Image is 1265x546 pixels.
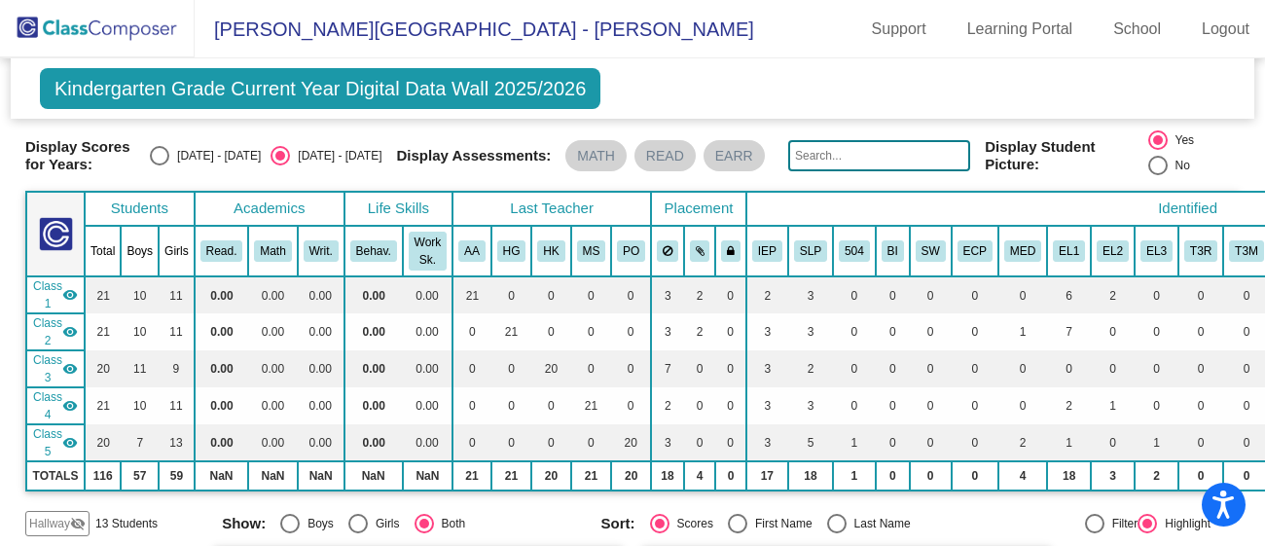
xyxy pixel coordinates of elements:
[121,461,159,491] td: 57
[254,240,291,262] button: Math
[1047,276,1091,313] td: 6
[298,424,344,461] td: 0.00
[222,515,266,532] span: Show:
[531,313,570,350] td: 0
[159,226,195,276] th: Girls
[531,226,570,276] th: Holly Kilibarda
[434,515,466,532] div: Both
[1135,226,1178,276] th: EL Level 3-5
[847,515,911,532] div: Last Name
[788,226,833,276] th: Speech Services
[195,350,249,387] td: 0.00
[958,240,993,262] button: ECP
[788,276,833,313] td: 3
[876,276,910,313] td: 0
[876,387,910,424] td: 0
[85,387,121,424] td: 21
[788,387,833,424] td: 3
[998,350,1047,387] td: 0
[715,461,746,491] td: 0
[304,240,339,262] button: Writ.
[746,226,788,276] th: Individualized Education Plan
[1168,131,1195,149] div: Yes
[715,226,746,276] th: Keep with teacher
[788,140,970,171] input: Search...
[634,140,696,171] mat-chip: READ
[715,276,746,313] td: 0
[344,461,403,491] td: NaN
[403,424,452,461] td: 0.00
[195,14,754,45] span: [PERSON_NAME][GEOGRAPHIC_DATA] - [PERSON_NAME]
[159,313,195,350] td: 11
[298,387,344,424] td: 0.00
[747,515,813,532] div: First Name
[577,240,606,262] button: MS
[684,461,716,491] td: 4
[159,461,195,491] td: 59
[952,313,998,350] td: 0
[1104,515,1138,532] div: Filter
[491,276,532,313] td: 0
[159,424,195,461] td: 13
[169,147,261,164] div: [DATE] - [DATE]
[195,387,249,424] td: 0.00
[159,387,195,424] td: 11
[684,276,716,313] td: 2
[452,226,491,276] th: Angie Ashling
[491,226,532,276] th: Hilary Glady
[85,350,121,387] td: 20
[248,350,297,387] td: 0.00
[704,140,765,171] mat-chip: EARR
[491,461,532,491] td: 21
[298,313,344,350] td: 0.00
[1091,424,1135,461] td: 0
[344,313,403,350] td: 0.00
[62,287,78,303] mat-icon: visibility
[121,276,159,313] td: 10
[1091,226,1135,276] th: EL Level 2 (Beginning)
[403,350,452,387] td: 0.00
[85,424,121,461] td: 20
[1135,424,1178,461] td: 1
[1135,461,1178,491] td: 2
[452,276,491,313] td: 21
[458,240,486,262] button: AA
[344,424,403,461] td: 0.00
[715,424,746,461] td: 0
[571,387,612,424] td: 21
[452,424,491,461] td: 0
[746,461,788,491] td: 17
[248,313,297,350] td: 0.00
[571,424,612,461] td: 0
[491,424,532,461] td: 0
[344,276,403,313] td: 0.00
[998,424,1047,461] td: 2
[95,515,158,532] span: 13 Students
[85,276,121,313] td: 21
[403,313,452,350] td: 0.00
[1091,350,1135,387] td: 0
[26,387,85,424] td: Melissa Schmitt - Melissa Schmitt
[998,276,1047,313] td: 0
[497,240,526,262] button: HG
[298,461,344,491] td: NaN
[121,226,159,276] th: Boys
[998,226,1047,276] th: Student Currently Takes Meds at the Office
[531,424,570,461] td: 0
[952,387,998,424] td: 0
[1091,276,1135,313] td: 2
[684,350,716,387] td: 0
[195,461,249,491] td: NaN
[1178,387,1223,424] td: 0
[531,461,570,491] td: 20
[409,232,447,271] button: Work Sk.
[684,424,716,461] td: 0
[33,425,62,460] span: Class 5
[910,313,952,350] td: 0
[617,240,645,262] button: PO
[1047,424,1091,461] td: 1
[651,387,684,424] td: 2
[195,276,249,313] td: 0.00
[571,276,612,313] td: 0
[1047,313,1091,350] td: 7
